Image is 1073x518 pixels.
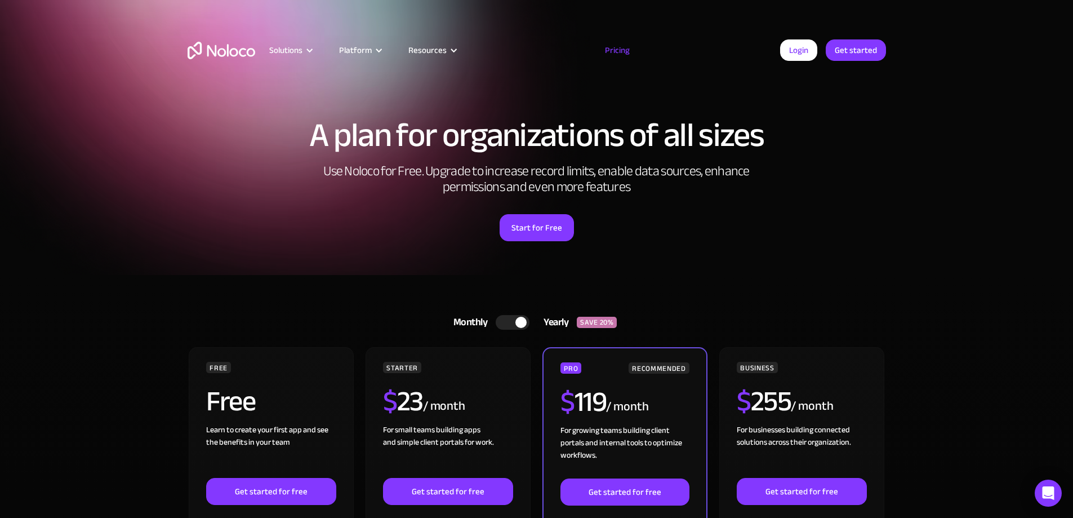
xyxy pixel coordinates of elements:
a: Get started for free [737,478,866,505]
h2: Use Noloco for Free. Upgrade to increase record limits, enable data sources, enhance permissions ... [311,163,762,195]
div: SAVE 20% [577,317,617,328]
div: Solutions [269,43,302,57]
div: FREE [206,362,231,373]
a: home [188,42,255,59]
a: Get started for free [560,479,689,506]
a: Get started for free [383,478,513,505]
a: Get started for free [206,478,336,505]
div: / month [606,398,648,416]
a: Pricing [591,43,644,57]
div: Open Intercom Messenger [1035,480,1062,507]
h2: 119 [560,388,606,416]
span: $ [737,375,751,428]
a: Login [780,39,817,61]
div: For small teams building apps and simple client portals for work. ‍ [383,424,513,478]
h2: Free [206,387,255,415]
div: Resources [408,43,447,57]
h2: 255 [737,387,791,415]
div: STARTER [383,362,421,373]
div: Learn to create your first app and see the benefits in your team ‍ [206,424,336,478]
div: / month [791,397,833,415]
span: $ [383,375,397,428]
h2: 23 [383,387,423,415]
div: Resources [394,43,469,57]
div: Platform [325,43,394,57]
h1: A plan for organizations of all sizes [188,118,886,152]
div: PRO [560,362,581,374]
div: RECOMMENDED [629,362,689,374]
div: Yearly [529,314,577,331]
div: For businesses building connected solutions across their organization. ‍ [737,424,866,478]
div: / month [423,397,465,415]
div: Monthly [439,314,496,331]
div: Solutions [255,43,325,57]
a: Start for Free [500,214,574,241]
span: $ [560,375,575,428]
div: For growing teams building client portals and internal tools to optimize workflows. [560,424,689,479]
div: BUSINESS [737,362,777,373]
div: Platform [339,43,372,57]
a: Get started [826,39,886,61]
